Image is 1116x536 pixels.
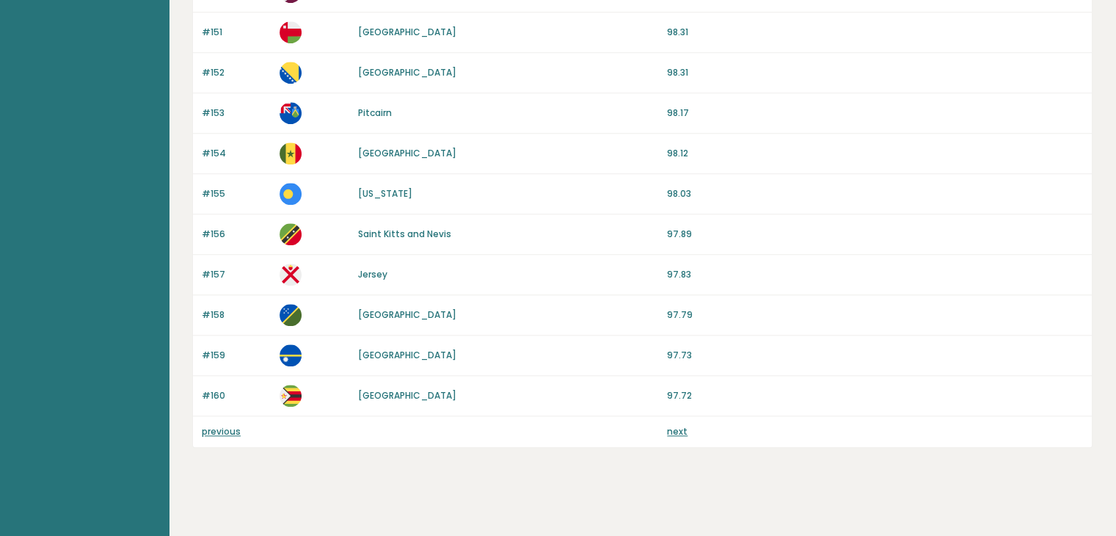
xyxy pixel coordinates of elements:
[667,187,1083,200] p: 98.03
[358,389,456,402] a: [GEOGRAPHIC_DATA]
[202,147,271,160] p: #154
[280,264,302,286] img: je.svg
[202,228,271,241] p: #156
[667,66,1083,79] p: 98.31
[667,389,1083,402] p: 97.72
[358,66,456,79] a: [GEOGRAPHIC_DATA]
[202,268,271,281] p: #157
[280,183,302,205] img: pw.svg
[280,142,302,164] img: sn.svg
[280,304,302,326] img: sb.svg
[358,268,387,280] a: Jersey
[667,308,1083,322] p: 97.79
[667,106,1083,120] p: 98.17
[358,308,456,321] a: [GEOGRAPHIC_DATA]
[202,389,271,402] p: #160
[202,349,271,362] p: #159
[280,223,302,245] img: kn.svg
[280,385,302,407] img: zw.svg
[358,228,451,240] a: Saint Kitts and Nevis
[667,228,1083,241] p: 97.89
[202,187,271,200] p: #155
[202,26,271,39] p: #151
[358,187,412,200] a: [US_STATE]
[358,147,456,159] a: [GEOGRAPHIC_DATA]
[358,349,456,361] a: [GEOGRAPHIC_DATA]
[667,26,1083,39] p: 98.31
[202,425,241,438] a: previous
[358,106,392,119] a: Pitcairn
[667,425,688,438] a: next
[667,147,1083,160] p: 98.12
[280,21,302,43] img: om.svg
[667,268,1083,281] p: 97.83
[358,26,456,38] a: [GEOGRAPHIC_DATA]
[202,308,271,322] p: #158
[667,349,1083,362] p: 97.73
[202,106,271,120] p: #153
[280,344,302,366] img: nr.svg
[280,62,302,84] img: ba.svg
[280,102,302,124] img: pn.svg
[202,66,271,79] p: #152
